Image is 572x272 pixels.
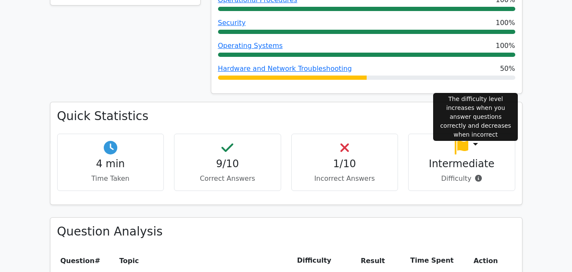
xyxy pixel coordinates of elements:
[218,64,352,73] a: Hardware and Network Troubleshooting
[181,174,274,184] p: Correct Answers
[500,64,515,74] span: 50%
[415,174,508,184] p: Difficulty
[61,257,95,265] span: Question
[298,158,391,170] h4: 1/10
[415,158,508,170] h4: Intermediate
[218,42,283,50] a: Operating Systems
[57,224,515,239] h3: Question Analysis
[57,109,515,123] h3: Quick Statistics
[433,93,518,141] div: The difficulty level increases when you answer questions correctly and decreases when incorrect
[181,158,274,170] h4: 9/10
[64,174,157,184] p: Time Taken
[64,158,157,170] h4: 4 min
[496,18,515,28] span: 100%
[218,19,246,27] a: Security
[496,41,515,51] span: 100%
[298,174,391,184] p: Incorrect Answers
